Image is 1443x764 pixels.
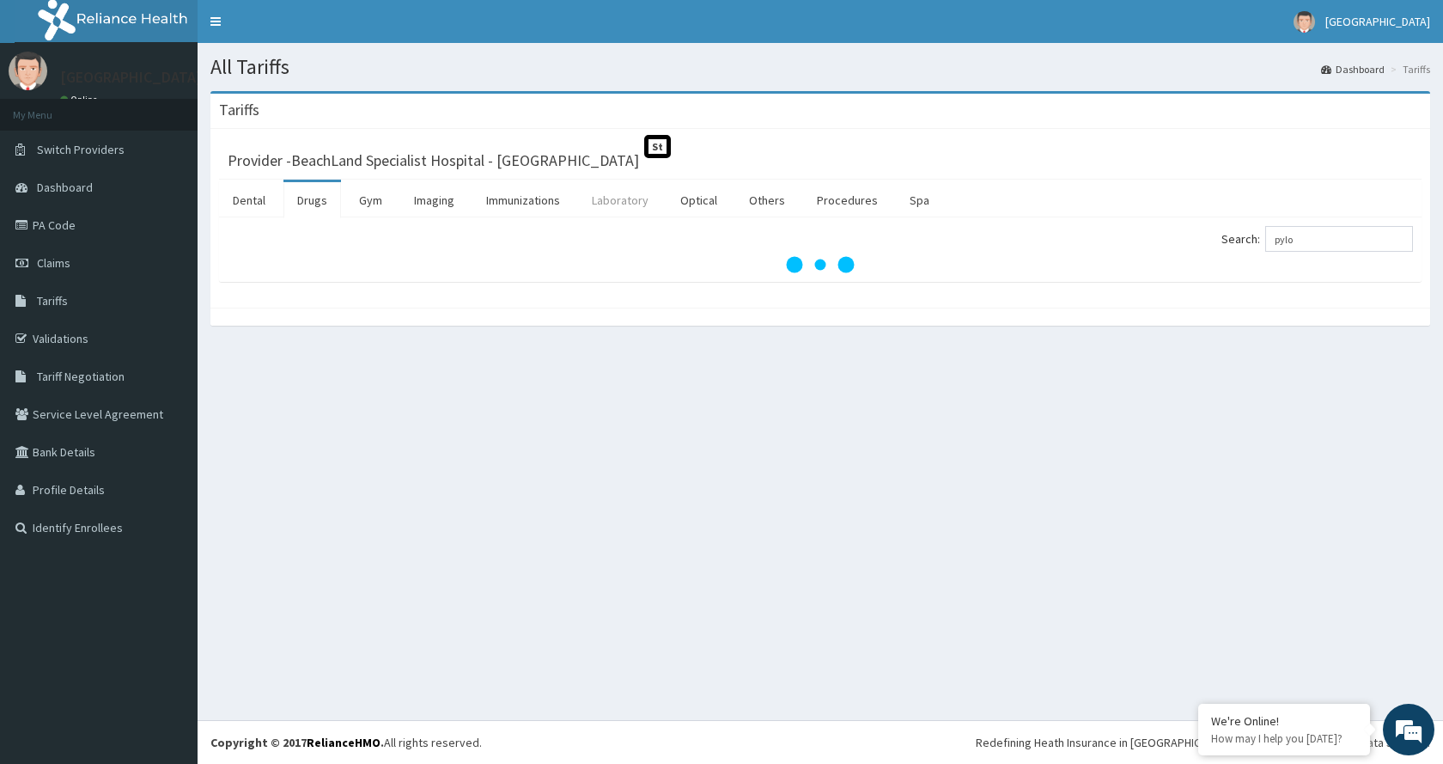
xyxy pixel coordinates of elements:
[578,182,662,218] a: Laboratory
[1211,713,1357,729] div: We're Online!
[1221,226,1413,252] label: Search:
[282,9,323,50] div: Minimize live chat window
[219,102,259,118] h3: Tariffs
[100,217,237,390] span: We're online!
[198,720,1443,764] footer: All rights reserved.
[803,182,892,218] a: Procedures
[37,293,68,309] span: Tariffs
[89,96,289,119] div: Chat with us now
[32,86,70,129] img: d_794563401_company_1708531726252_794563401
[210,56,1430,78] h1: All Tariffs
[210,735,384,750] strong: Copyright © 2017 .
[60,94,101,106] a: Online
[1386,62,1430,76] li: Tariffs
[9,469,327,529] textarea: Type your message and hit 'Enter'
[1294,11,1315,33] img: User Image
[345,182,396,218] a: Gym
[37,142,125,157] span: Switch Providers
[786,230,855,299] svg: audio-loading
[896,182,943,218] a: Spa
[644,135,671,158] span: St
[1325,14,1430,29] span: [GEOGRAPHIC_DATA]
[37,369,125,384] span: Tariff Negotiation
[400,182,468,218] a: Imaging
[228,153,639,168] h3: Provider - BeachLand Specialist Hospital - [GEOGRAPHIC_DATA]
[472,182,574,218] a: Immunizations
[1211,731,1357,746] p: How may I help you today?
[735,182,799,218] a: Others
[60,70,202,85] p: [GEOGRAPHIC_DATA]
[9,52,47,90] img: User Image
[667,182,731,218] a: Optical
[1321,62,1385,76] a: Dashboard
[1265,226,1413,252] input: Search:
[307,735,381,750] a: RelianceHMO
[219,182,279,218] a: Dental
[976,734,1430,751] div: Redefining Heath Insurance in [GEOGRAPHIC_DATA] using Telemedicine and Data Science!
[37,180,93,195] span: Dashboard
[37,255,70,271] span: Claims
[283,182,341,218] a: Drugs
